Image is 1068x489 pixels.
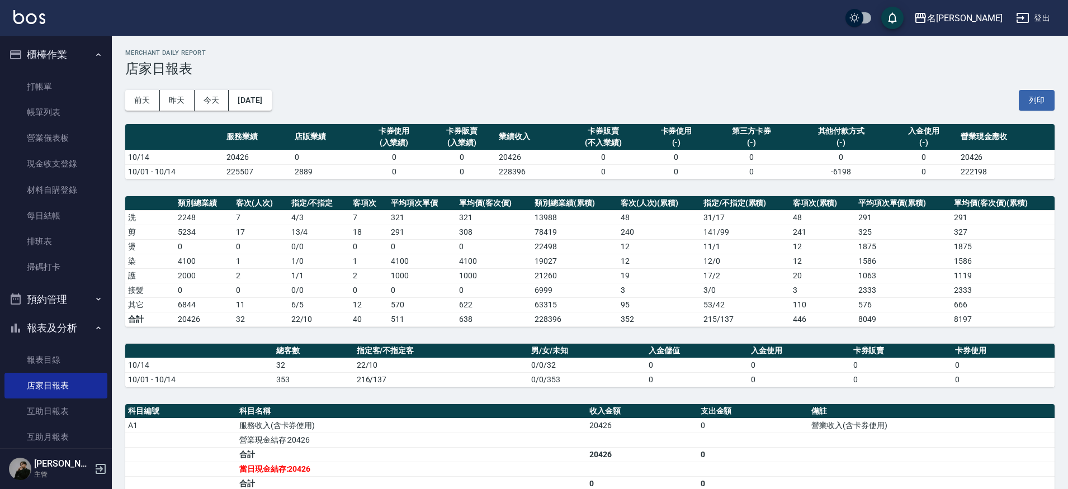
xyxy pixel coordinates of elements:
td: 48 [618,210,701,225]
th: 指定/不指定 [289,196,351,211]
div: 入金使用 [892,125,955,137]
td: 0 [564,150,642,164]
td: 31 / 17 [701,210,790,225]
td: 22498 [532,239,617,254]
td: 6 / 5 [289,297,351,312]
th: 備註 [809,404,1055,419]
td: 0 [428,150,496,164]
p: 主管 [34,469,91,479]
td: 0 [952,358,1055,372]
div: (-) [645,137,708,149]
th: 指定/不指定(累積) [701,196,790,211]
h2: Merchant Daily Report [125,49,1055,56]
img: Person [9,458,31,480]
td: 78419 [532,225,617,239]
th: 指定客/不指定客 [354,344,529,358]
td: 110 [790,297,856,312]
td: 20426 [958,150,1055,164]
td: 1 / 1 [289,268,351,283]
th: 客項次 [350,196,388,211]
button: 今天 [195,90,229,111]
td: 0 [388,239,456,254]
td: 1000 [388,268,456,283]
button: save [881,7,904,29]
td: 燙 [125,239,175,254]
td: 0 [850,372,953,387]
td: A1 [125,418,237,433]
table: a dense table [125,124,1055,179]
td: 0 [748,358,850,372]
td: 12 [790,254,856,268]
div: (不入業績) [567,137,640,149]
th: 卡券販賣 [850,344,953,358]
div: 卡券使用 [645,125,708,137]
td: 2889 [292,164,360,179]
td: 240 [618,225,701,239]
td: 接髮 [125,283,175,297]
td: 11 / 1 [701,239,790,254]
img: Logo [13,10,45,24]
div: (-) [892,137,955,149]
td: 3 [790,283,856,297]
td: 0 [233,283,289,297]
th: 客項次(累積) [790,196,856,211]
td: 20426 [587,447,698,462]
td: 1000 [456,268,532,283]
div: (入業績) [431,137,493,149]
th: 平均項次單價 [388,196,456,211]
th: 收入金額 [587,404,698,419]
td: 17 [233,225,289,239]
td: 13 / 4 [289,225,351,239]
td: 228396 [532,312,617,326]
th: 入金使用 [748,344,850,358]
button: [DATE] [229,90,271,111]
td: 2 [350,268,388,283]
div: 卡券販賣 [431,125,493,137]
td: 32 [273,358,354,372]
td: 8049 [856,312,952,326]
td: 17 / 2 [701,268,790,283]
td: 95 [618,297,701,312]
td: 0 / 0 [289,283,351,297]
th: 卡券使用 [952,344,1055,358]
td: 0 [350,283,388,297]
button: 前天 [125,90,160,111]
th: 平均項次單價(累積) [856,196,952,211]
td: 291 [856,210,952,225]
td: 20426 [175,312,233,326]
td: 666 [951,297,1055,312]
td: 8197 [951,312,1055,326]
td: 4100 [456,254,532,268]
th: 總客數 [273,344,354,358]
button: 名[PERSON_NAME] [909,7,1007,30]
th: 入金儲值 [646,344,748,358]
th: 單均價(客次價)(累積) [951,196,1055,211]
td: 216/137 [354,372,529,387]
button: 報表及分析 [4,314,107,343]
td: 0 / 0 [289,239,351,254]
a: 現金收支登錄 [4,151,107,177]
td: 11 [233,297,289,312]
td: 6999 [532,283,617,297]
td: 洗 [125,210,175,225]
td: 327 [951,225,1055,239]
a: 帳單列表 [4,99,107,125]
td: 0 [698,418,809,433]
td: 10/14 [125,150,224,164]
td: 0 [748,372,850,387]
td: 0 [360,150,428,164]
td: 446 [790,312,856,326]
td: 3 / 0 [701,283,790,297]
td: 1586 [856,254,952,268]
div: 第三方卡券 [713,125,790,137]
td: 2333 [951,283,1055,297]
td: 5234 [175,225,233,239]
table: a dense table [125,344,1055,387]
td: 護 [125,268,175,283]
div: 其他付款方式 [796,125,887,137]
th: 營業現金應收 [958,124,1055,150]
th: 店販業績 [292,124,360,150]
td: 其它 [125,297,175,312]
button: 預約管理 [4,285,107,314]
td: 20426 [496,150,564,164]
